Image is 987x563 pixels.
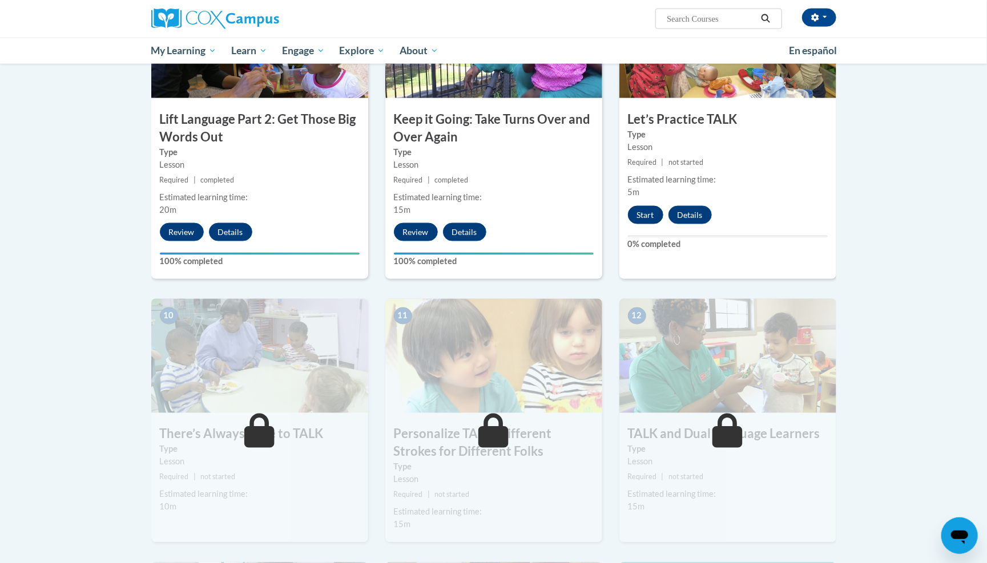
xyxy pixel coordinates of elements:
[628,238,828,250] label: 0% completed
[628,502,645,512] span: 15m
[619,426,836,443] h3: TALK and Dual Language Learners
[200,473,235,481] span: not started
[160,307,178,325] span: 10
[394,255,594,268] label: 100% completed
[394,176,423,184] span: Required
[789,44,837,56] span: En español
[628,473,657,481] span: Required
[339,44,385,58] span: Explore
[628,206,663,224] button: Start
[160,488,360,501] div: Estimated learning time:
[628,443,828,456] label: Type
[194,473,196,481] span: |
[160,223,204,241] button: Review
[628,456,828,468] div: Lesson
[385,426,602,461] h3: Personalize TALK: Different Strokes for Different Folks
[151,44,216,58] span: My Learning
[394,253,594,255] div: Your progress
[144,38,224,64] a: My Learning
[662,158,664,167] span: |
[428,491,430,499] span: |
[666,12,757,26] input: Search Courses
[628,307,646,325] span: 12
[628,141,828,153] div: Lesson
[394,223,438,241] button: Review
[160,146,360,159] label: Type
[134,38,853,64] div: Main menu
[394,506,594,519] div: Estimated learning time:
[160,159,360,171] div: Lesson
[282,44,325,58] span: Engage
[628,158,657,167] span: Required
[392,38,446,64] a: About
[194,176,196,184] span: |
[385,111,602,146] h3: Keep it Going: Take Turns Over and Over Again
[160,502,177,512] span: 10m
[628,128,828,141] label: Type
[151,9,368,29] a: Cox Campus
[209,223,252,241] button: Details
[231,44,267,58] span: Learn
[160,443,360,456] label: Type
[782,39,845,63] a: En español
[151,111,368,146] h3: Lift Language Part 2: Get Those Big Words Out
[151,299,368,413] img: Course Image
[394,205,411,214] span: 15m
[668,206,712,224] button: Details
[160,253,360,255] div: Your progress
[160,456,360,468] div: Lesson
[619,299,836,413] img: Course Image
[400,44,438,58] span: About
[224,38,275,64] a: Learn
[200,176,234,184] span: completed
[394,461,594,473] label: Type
[151,426,368,443] h3: There’s Always Time to TALK
[628,488,828,501] div: Estimated learning time:
[151,9,279,29] img: Cox Campus
[394,146,594,159] label: Type
[668,473,703,481] span: not started
[394,307,412,325] span: 11
[662,473,664,481] span: |
[160,176,189,184] span: Required
[394,473,594,486] div: Lesson
[428,176,430,184] span: |
[628,173,828,186] div: Estimated learning time:
[443,223,486,241] button: Details
[332,38,392,64] a: Explore
[160,473,189,481] span: Required
[757,12,774,26] button: Search
[628,187,640,197] span: 5m
[275,38,332,64] a: Engage
[434,491,469,499] span: not started
[394,520,411,529] span: 15m
[160,255,360,268] label: 100% completed
[160,205,177,214] span: 20m
[394,191,594,204] div: Estimated learning time:
[394,159,594,171] div: Lesson
[941,517,978,554] iframe: Button to launch messaging window
[160,191,360,204] div: Estimated learning time:
[619,111,836,128] h3: Let’s Practice TALK
[434,176,468,184] span: completed
[385,299,602,413] img: Course Image
[802,9,836,27] button: Account Settings
[394,491,423,499] span: Required
[668,158,703,167] span: not started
